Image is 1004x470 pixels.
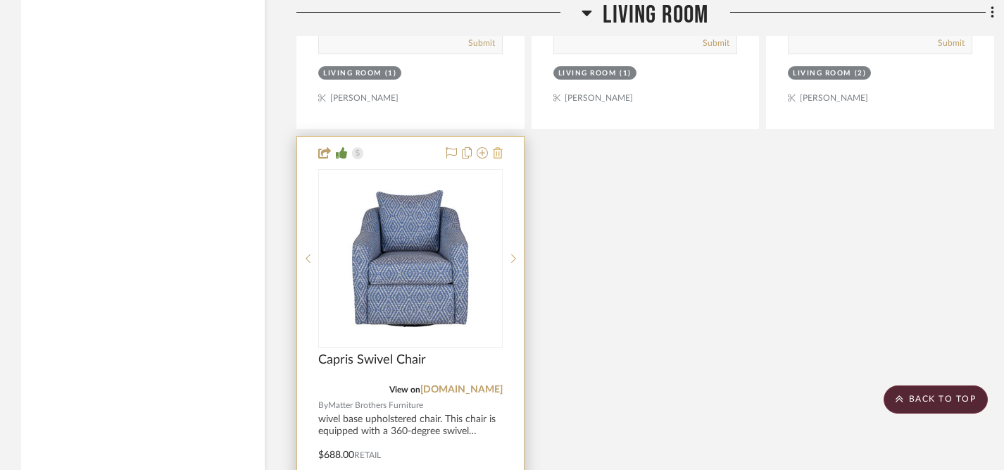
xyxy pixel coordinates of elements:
[385,68,397,79] div: (1)
[884,385,988,414] scroll-to-top-button: BACK TO TOP
[793,68,851,79] div: Living Room
[468,37,495,49] button: Submit
[938,37,965,49] button: Submit
[320,190,501,327] img: Capris Swivel Chair
[318,399,328,412] span: By
[855,68,867,79] div: (2)
[389,385,420,394] span: View on
[703,37,729,49] button: Submit
[620,68,632,79] div: (1)
[319,170,502,347] div: 0
[558,68,617,79] div: Living Room
[420,385,503,395] a: [DOMAIN_NAME]
[323,68,382,79] div: Living Room
[328,399,423,412] span: Matter Brothers Furniture
[318,352,426,368] span: Capris Swivel Chair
